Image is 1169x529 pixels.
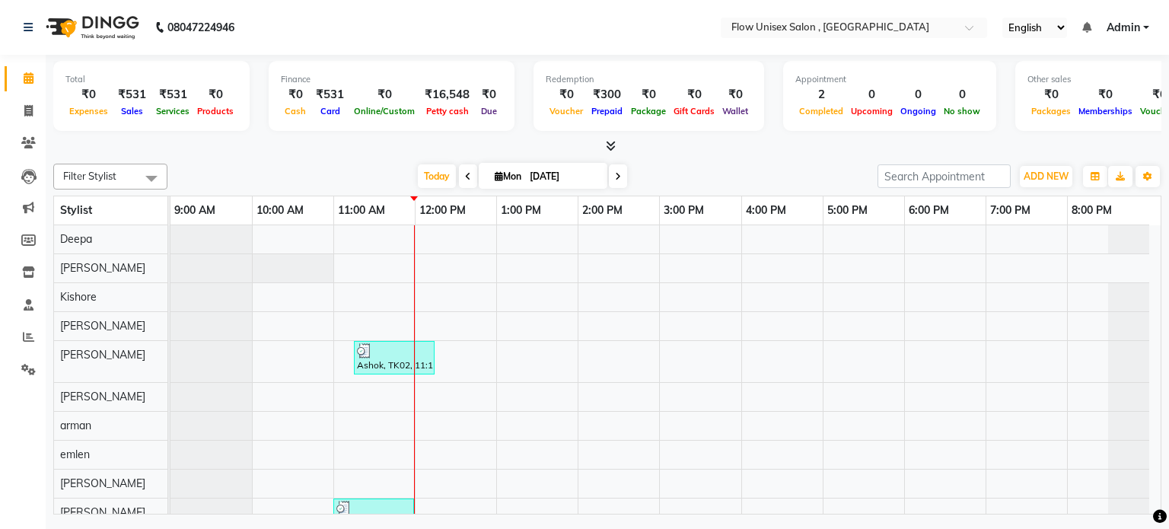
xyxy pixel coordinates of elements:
span: Deepa [60,232,92,246]
a: 3:00 PM [660,199,708,221]
span: Card [317,106,344,116]
span: Due [477,106,501,116]
iframe: chat widget [1105,468,1154,514]
span: Cash [281,106,310,116]
a: 11:00 AM [334,199,389,221]
div: ₹531 [310,86,350,104]
span: Sales [117,106,147,116]
span: Packages [1027,106,1075,116]
div: ₹0 [1027,86,1075,104]
div: Redemption [546,73,752,86]
span: Filter Stylist [63,170,116,182]
span: [PERSON_NAME] [60,348,145,362]
input: 2025-09-01 [525,165,601,188]
span: No show [940,106,984,116]
div: Total [65,73,237,86]
div: 0 [940,86,984,104]
span: [PERSON_NAME] [60,505,145,519]
div: ₹0 [670,86,718,104]
span: [PERSON_NAME] [60,390,145,403]
div: ₹0 [281,86,310,104]
div: ₹0 [546,86,587,104]
a: 10:00 AM [253,199,307,221]
div: ₹0 [65,86,112,104]
span: Wallet [718,106,752,116]
div: Finance [281,73,502,86]
a: 8:00 PM [1068,199,1116,221]
a: 5:00 PM [823,199,871,221]
span: [PERSON_NAME] [60,476,145,490]
span: Gift Cards [670,106,718,116]
span: Voucher [546,106,587,116]
div: Appointment [795,73,984,86]
span: Today [418,164,456,188]
div: ₹0 [627,86,670,104]
span: Mon [491,170,525,182]
span: Admin [1107,20,1140,36]
span: Package [627,106,670,116]
div: ₹0 [718,86,752,104]
span: Services [152,106,193,116]
div: 0 [897,86,940,104]
div: ₹0 [350,86,419,104]
span: Upcoming [847,106,897,116]
span: Memberships [1075,106,1136,116]
b: 08047224946 [167,6,234,49]
a: 12:00 PM [416,199,470,221]
span: Online/Custom [350,106,419,116]
span: [PERSON_NAME] [60,319,145,333]
a: 6:00 PM [905,199,953,221]
div: Ashok, TK02, 11:15 AM-12:15 PM, Hair Cut -Hair Cut -- Men (₹300) [355,343,433,372]
div: ₹16,548 [419,86,476,104]
span: [PERSON_NAME] [60,261,145,275]
span: Kishore [60,290,97,304]
a: 9:00 AM [170,199,219,221]
div: 2 [795,86,847,104]
span: Products [193,106,237,116]
div: ₹531 [152,86,193,104]
span: Stylist [60,203,92,217]
span: Prepaid [588,106,626,116]
a: 4:00 PM [742,199,790,221]
span: Expenses [65,106,112,116]
span: Ongoing [897,106,940,116]
div: ₹0 [193,86,237,104]
div: ₹531 [112,86,152,104]
a: 7:00 PM [986,199,1034,221]
div: ₹0 [1075,86,1136,104]
span: Petty cash [422,106,473,116]
div: ₹0 [476,86,502,104]
input: Search Appointment [878,164,1011,188]
a: 2:00 PM [578,199,626,221]
button: ADD NEW [1020,166,1072,187]
img: logo [39,6,143,49]
span: Completed [795,106,847,116]
div: ₹300 [587,86,627,104]
span: arman [60,419,91,432]
a: 1:00 PM [497,199,545,221]
div: 0 [847,86,897,104]
span: ADD NEW [1024,170,1069,182]
span: emlen [60,448,90,461]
